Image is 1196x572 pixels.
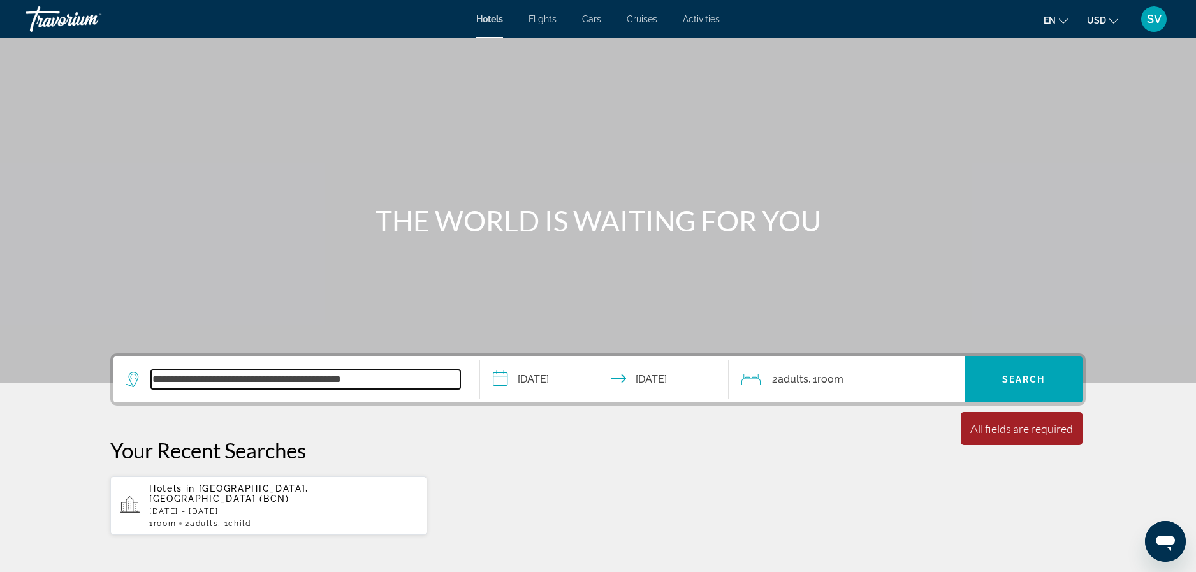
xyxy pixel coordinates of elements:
button: User Menu [1137,6,1170,33]
a: Flights [529,14,557,24]
a: Hotels [476,14,503,24]
span: , 1 [218,519,251,528]
p: Your Recent Searches [110,437,1086,463]
div: All fields are required [970,422,1073,436]
span: USD [1087,15,1106,26]
button: Change language [1044,11,1068,29]
span: Child [228,519,251,528]
a: Travorium [26,3,153,36]
a: Cars [582,14,601,24]
a: Cruises [627,14,657,24]
span: 1 [149,519,176,528]
div: Search widget [113,356,1083,402]
button: Travelers: 2 adults, 0 children [729,356,965,402]
iframe: Button to launch messaging window [1145,521,1186,562]
span: Adults [778,373,808,385]
p: [DATE] - [DATE] [149,507,417,516]
button: Change currency [1087,11,1118,29]
button: Hotels in [GEOGRAPHIC_DATA], [GEOGRAPHIC_DATA] (BCN)[DATE] - [DATE]1Room2Adults, 1Child [110,476,427,536]
span: Search [1002,374,1046,385]
span: , 1 [808,370,843,388]
span: Room [817,373,843,385]
span: SV [1147,13,1162,26]
h1: THE WORLD IS WAITING FOR YOU [359,204,837,237]
span: [GEOGRAPHIC_DATA], [GEOGRAPHIC_DATA] (BCN) [149,483,309,504]
span: 2 [185,519,218,528]
span: Adults [190,519,218,528]
span: 2 [772,370,808,388]
button: Search [965,356,1083,402]
button: Check-in date: Sep 14, 2025 Check-out date: Sep 21, 2025 [480,356,729,402]
span: Room [154,519,177,528]
span: en [1044,15,1056,26]
a: Activities [683,14,720,24]
span: Hotels in [149,483,195,494]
